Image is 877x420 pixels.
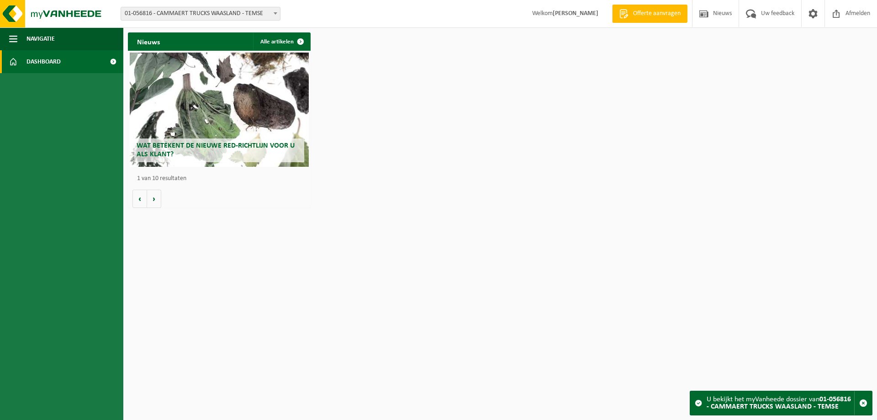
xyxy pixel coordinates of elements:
a: Alle artikelen [253,32,310,51]
span: Offerte aanvragen [631,9,683,18]
span: Wat betekent de nieuwe RED-richtlijn voor u als klant? [137,142,295,158]
span: Dashboard [26,50,61,73]
strong: 01-056816 - CAMMAERT TRUCKS WAASLAND - TEMSE [707,396,851,410]
a: Offerte aanvragen [612,5,687,23]
button: Vorige [132,190,147,208]
p: 1 van 10 resultaten [137,175,306,182]
span: Navigatie [26,27,55,50]
span: 01-056816 - CAMMAERT TRUCKS WAASLAND - TEMSE [121,7,280,21]
strong: [PERSON_NAME] [553,10,598,17]
a: Wat betekent de nieuwe RED-richtlijn voor u als klant? [130,53,309,167]
span: 01-056816 - CAMMAERT TRUCKS WAASLAND - TEMSE [121,7,280,20]
h2: Nieuws [128,32,169,50]
div: U bekijkt het myVanheede dossier van [707,391,854,415]
button: Volgende [147,190,161,208]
